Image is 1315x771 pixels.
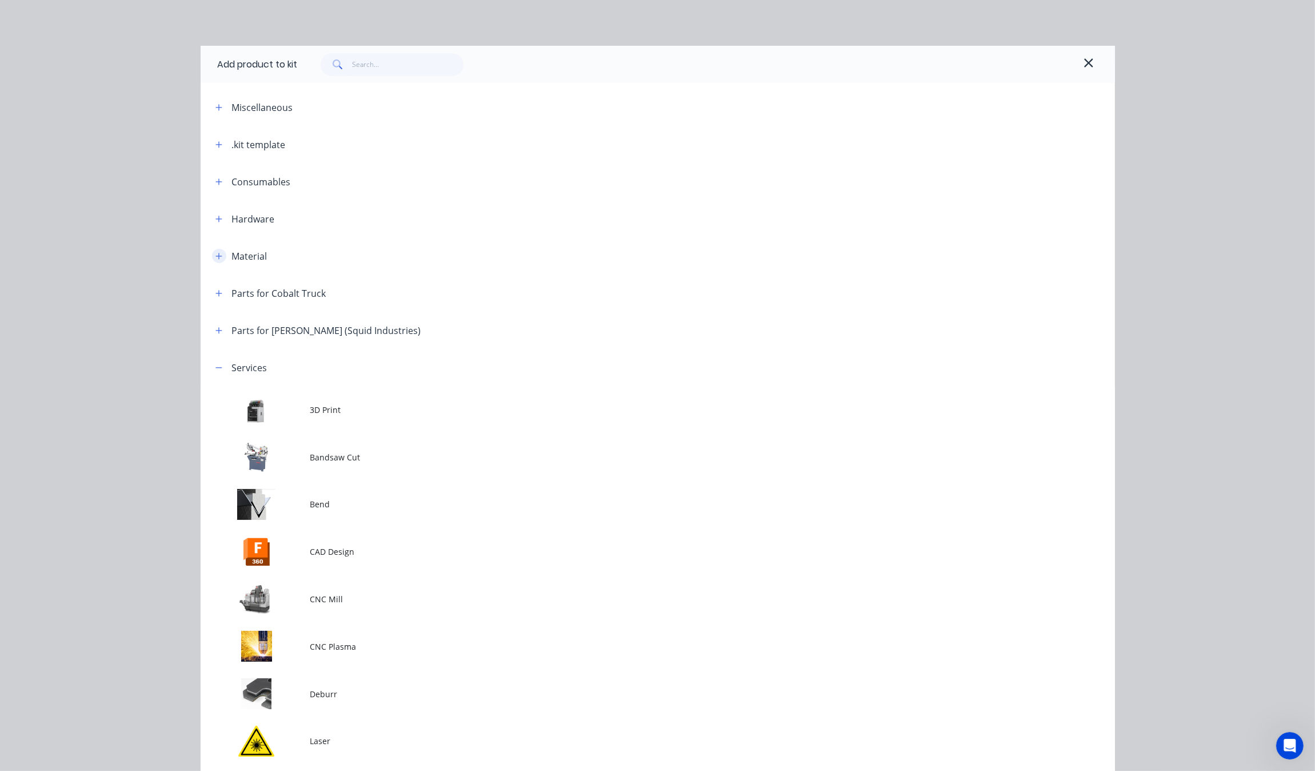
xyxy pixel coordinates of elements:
span: CNC Mill [310,593,954,605]
span: Bend [310,498,954,510]
div: Consumables [232,175,291,189]
div: Parts for [PERSON_NAME] (Squid Industries) [232,324,421,337]
span: CNC Plasma [310,641,954,653]
input: Search... [352,53,463,76]
span: Laser [310,735,954,747]
div: .kit template [232,138,286,152]
div: Services [232,361,267,375]
span: CAD Design [310,546,954,558]
span: Bandsaw Cut [310,451,954,463]
iframe: Intercom live chat [1276,732,1304,760]
div: Parts for Cobalt Truck [232,287,326,300]
div: Hardware [232,212,275,226]
div: Material [232,249,267,263]
div: Add product to kit [218,58,298,71]
div: Miscellaneous [232,101,293,114]
span: 3D Print [310,404,954,416]
span: Deburr [310,688,954,700]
